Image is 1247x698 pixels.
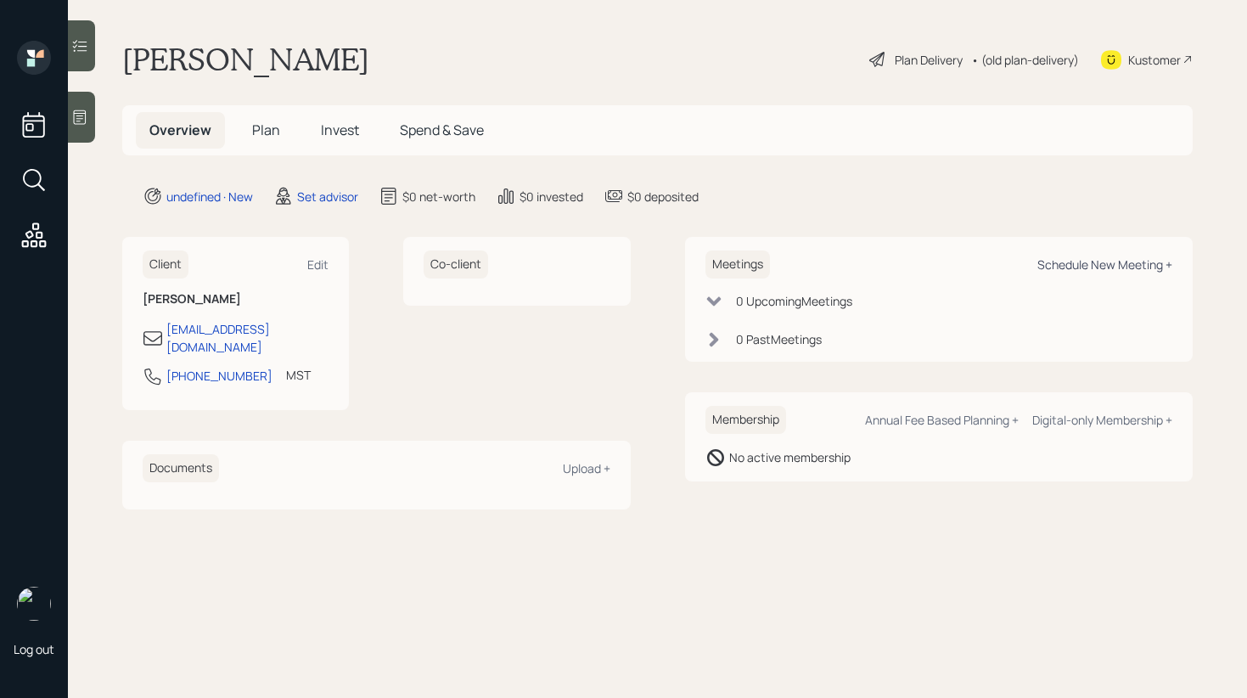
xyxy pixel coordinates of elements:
div: Set advisor [297,188,358,205]
span: Plan [252,121,280,139]
h6: Meetings [705,250,770,279]
div: Digital-only Membership + [1032,412,1172,428]
div: Edit [307,256,329,273]
div: Schedule New Meeting + [1037,256,1172,273]
div: 0 Past Meeting s [736,330,822,348]
h6: Client [143,250,188,279]
h6: Documents [143,454,219,482]
span: Spend & Save [400,121,484,139]
div: undefined · New [166,188,253,205]
div: No active membership [729,448,851,466]
span: Overview [149,121,211,139]
div: Upload + [563,460,610,476]
span: Invest [321,121,359,139]
div: $0 invested [520,188,583,205]
div: MST [286,366,311,384]
div: Log out [14,641,54,657]
div: Plan Delivery [895,51,963,69]
img: retirable_logo.png [17,587,51,621]
h6: [PERSON_NAME] [143,292,329,307]
div: 0 Upcoming Meeting s [736,292,852,310]
div: [EMAIL_ADDRESS][DOMAIN_NAME] [166,320,329,356]
div: Annual Fee Based Planning + [865,412,1019,428]
div: [PHONE_NUMBER] [166,367,272,385]
h1: [PERSON_NAME] [122,41,369,78]
div: Kustomer [1128,51,1181,69]
h6: Membership [705,406,786,434]
h6: Co-client [424,250,488,279]
div: $0 deposited [627,188,699,205]
div: • (old plan-delivery) [971,51,1079,69]
div: $0 net-worth [402,188,475,205]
